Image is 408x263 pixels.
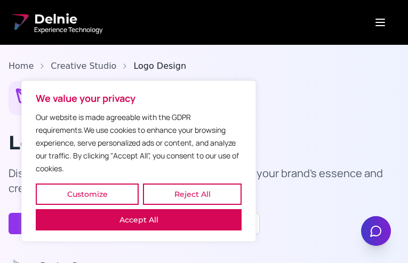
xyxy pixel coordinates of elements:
[361,12,399,33] button: Open menu
[34,11,102,28] span: Delnie
[9,12,30,33] img: Delnie Logo
[36,92,242,105] p: We value your privacy
[133,60,186,73] span: Logo Design
[9,132,399,153] h1: Logo Design
[9,213,154,234] button: Request a Design Consultation
[34,26,102,34] span: Experience Technology
[36,184,139,205] button: Customize
[9,166,399,196] p: Distinctive, memorable logo designs that embody your brand's essence and create lasting impressio...
[51,60,116,73] a: Creative Studio
[143,184,242,205] button: Reject All
[36,111,242,175] p: Our website is made agreeable with the GDPR requirements.We use cookies to enhance your browsing ...
[9,11,102,34] a: Delnie Logo Full
[9,60,34,73] a: Home
[361,216,391,246] button: Open chat
[36,209,242,230] button: Accept All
